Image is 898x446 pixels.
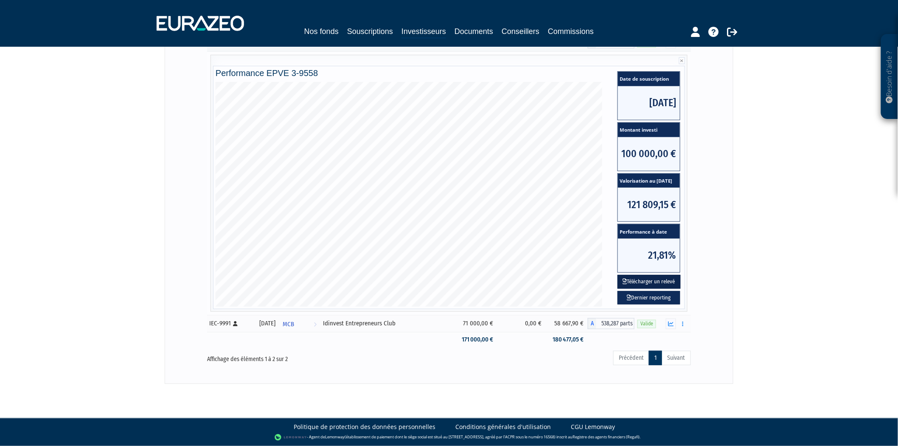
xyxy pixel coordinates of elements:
span: 538,287 parts [596,318,634,329]
a: Souscriptions [347,25,393,37]
span: 21,81% [618,239,680,272]
span: Valorisation au [DATE] [618,174,680,188]
a: Documents [455,25,493,37]
h4: Performance EPVE 3-9558 [216,68,682,78]
a: Commissions [548,25,594,37]
span: 100 000,00 € [618,137,680,171]
a: MCB [280,315,320,332]
a: Investisseurs [401,25,446,39]
a: CGU Lemonway [571,423,615,431]
div: IEC-9991 [209,319,253,328]
td: 0,00 € [498,315,546,332]
img: logo-lemonway.png [275,433,307,442]
span: Date de souscription [618,72,680,86]
a: Politique de protection des données personnelles [294,423,435,431]
a: Nos fonds [304,25,339,37]
div: Affichage des éléments 1 à 2 sur 2 [207,350,401,364]
span: [DATE] [618,86,680,120]
a: Dernier reporting [617,291,680,305]
span: 121 809,15 € [618,188,680,221]
div: A - Idinvest Entrepreneurs Club [588,318,634,329]
button: Télécharger un relevé [617,275,681,289]
span: Montant investi [618,123,680,137]
span: MCB [283,316,295,332]
a: Conseillers [502,25,539,37]
p: Besoin d'aide ? [885,39,895,115]
td: 71 000,00 € [452,315,498,332]
span: A [588,318,596,329]
i: [Français] Personne physique [233,321,238,326]
span: Performance à date [618,224,680,239]
div: - Agent de (établissement de paiement dont le siège social est situé au [STREET_ADDRESS], agréé p... [8,433,890,442]
a: Lemonway [325,434,345,440]
a: Conditions générales d'utilisation [455,423,551,431]
td: 58 667,90 € [546,315,588,332]
div: [DATE] [258,319,277,328]
img: 1732889491-logotype_eurazeo_blanc_rvb.png [157,16,244,31]
span: Valide [637,320,656,328]
i: Voir l'investisseur [314,316,317,332]
div: Idinvest Entrepreneurs Club [323,319,449,328]
td: 180 477,05 € [546,332,588,347]
a: Registre des agents financiers (Regafi) [572,434,640,440]
a: 1 [649,351,662,365]
td: 171 000,00 € [452,332,498,347]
